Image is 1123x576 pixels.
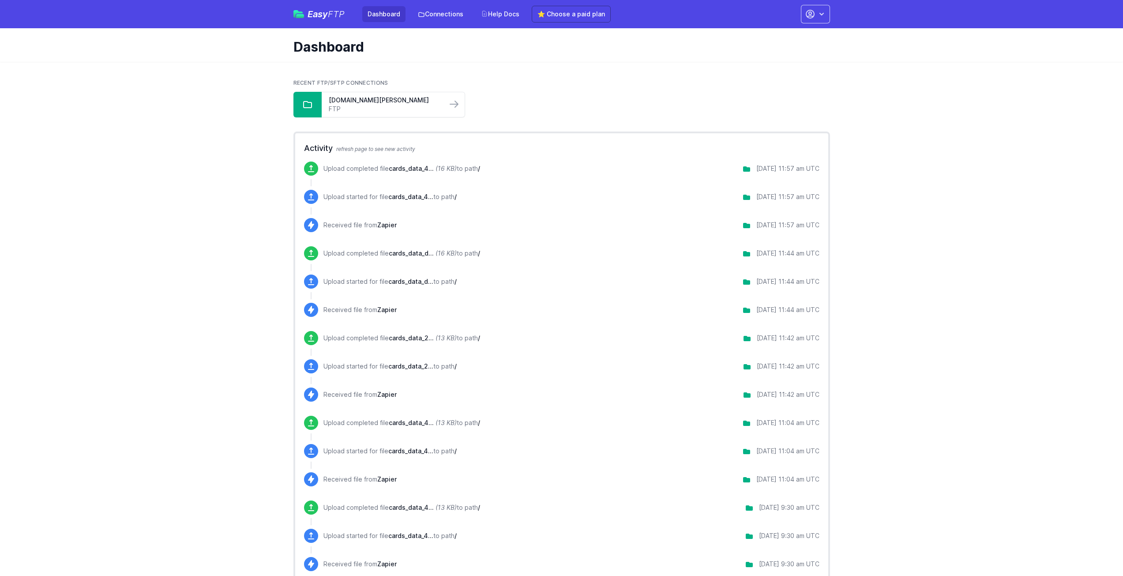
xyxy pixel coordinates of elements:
[756,305,819,314] div: [DATE] 11:44 am UTC
[759,560,819,568] div: [DATE] 9:30 am UTC
[323,277,457,286] p: Upload started for file to path
[757,334,819,343] div: [DATE] 11:42 am UTC
[388,532,433,539] span: cards_data_4e1d535c45b8651431c9224f58e1986f.json
[377,475,397,483] span: Zapier
[756,475,819,484] div: [DATE] 11:04 am UTC
[377,306,397,313] span: Zapier
[388,278,433,285] span: cards_data_dea7d1d103be6250119bbc1b2c2d5283.json
[323,475,397,484] p: Received file from
[323,390,397,399] p: Received file from
[436,165,457,172] i: (16 KB)
[329,105,440,113] a: FTP
[328,9,345,19] span: FTP
[323,221,397,230] p: Received file from
[757,362,819,371] div: [DATE] 11:42 am UTC
[323,418,480,427] p: Upload completed file to path
[336,146,415,152] span: refresh page to see new activity
[454,193,457,200] span: /
[389,334,434,342] span: cards_data_2a3c87040986452480f49a1403923e84.json
[323,305,397,314] p: Received file from
[293,39,823,55] h1: Dashboard
[323,334,480,343] p: Upload completed file to path
[377,560,397,568] span: Zapier
[478,165,480,172] span: /
[323,164,480,173] p: Upload completed file to path
[478,419,480,426] span: /
[756,192,819,201] div: [DATE] 11:57 am UTC
[308,10,345,19] span: Easy
[388,362,433,370] span: cards_data_2a3c87040986452480f49a1403923e84.json
[478,504,480,511] span: /
[323,503,480,512] p: Upload completed file to path
[478,334,480,342] span: /
[756,221,819,230] div: [DATE] 11:57 am UTC
[413,6,469,22] a: Connections
[756,418,819,427] div: [DATE] 11:04 am UTC
[436,504,457,511] i: (13 KB)
[759,531,819,540] div: [DATE] 9:30 am UTC
[454,278,457,285] span: /
[293,10,345,19] a: EasyFTP
[323,560,397,568] p: Received file from
[323,447,457,456] p: Upload started for file to path
[388,447,433,455] span: cards_data_4ec72f625c2c868152863f270c7e2906.json
[756,164,819,173] div: [DATE] 11:57 am UTC
[377,391,397,398] span: Zapier
[389,165,434,172] span: cards_data_4f2d741e57897b400e6d893f29e16018.json
[329,96,440,105] a: [DOMAIN_NAME][PERSON_NAME]
[476,6,525,22] a: Help Docs
[388,193,433,200] span: cards_data_4f2d741e57897b400e6d893f29e16018.json
[454,532,457,539] span: /
[436,334,457,342] i: (13 KB)
[362,6,406,22] a: Dashboard
[389,249,434,257] span: cards_data_dea7d1d103be6250119bbc1b2c2d5283.json
[293,79,830,87] h2: Recent FTP/SFTP Connections
[377,221,397,229] span: Zapier
[436,249,457,257] i: (16 KB)
[389,504,434,511] span: cards_data_4e1d535c45b8651431c9224f58e1986f.json
[756,249,819,258] div: [DATE] 11:44 am UTC
[436,419,457,426] i: (13 KB)
[478,249,480,257] span: /
[304,142,819,154] h2: Activity
[756,447,819,456] div: [DATE] 11:04 am UTC
[323,531,457,540] p: Upload started for file to path
[323,249,480,258] p: Upload completed file to path
[759,503,819,512] div: [DATE] 9:30 am UTC
[532,6,611,23] a: ⭐ Choose a paid plan
[389,419,434,426] span: cards_data_4ec72f625c2c868152863f270c7e2906.json
[323,362,457,371] p: Upload started for file to path
[293,10,304,18] img: easyftp_logo.png
[454,362,457,370] span: /
[454,447,457,455] span: /
[756,277,819,286] div: [DATE] 11:44 am UTC
[757,390,819,399] div: [DATE] 11:42 am UTC
[323,192,457,201] p: Upload started for file to path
